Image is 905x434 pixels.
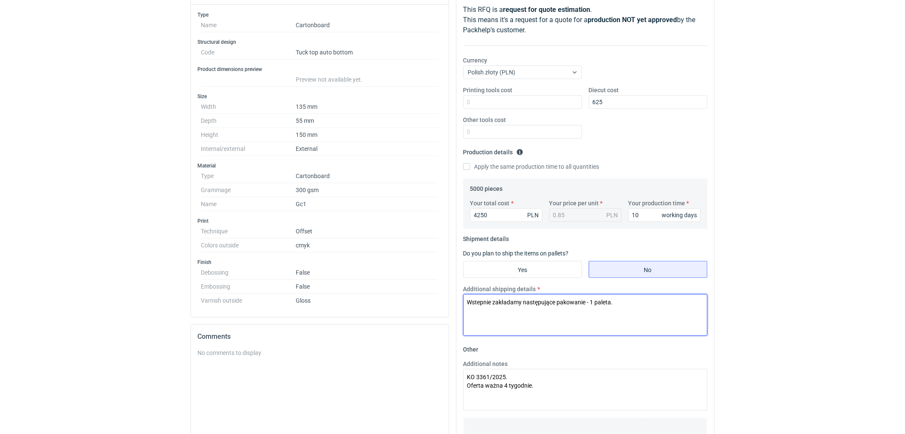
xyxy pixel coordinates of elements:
dt: Grammage [201,183,296,197]
label: Apply the same production time to all quantities [463,162,600,171]
label: No [589,261,708,278]
input: 0 [463,95,582,109]
input: 0 [589,95,708,109]
dt: Embossing [201,280,296,294]
strong: production NOT yet approved [588,16,677,24]
div: PLN [607,211,618,219]
dt: Code [201,45,296,60]
dt: Name [201,18,296,32]
div: No comments to display [198,349,442,357]
label: Currency [463,56,488,65]
dt: Technique [201,224,296,238]
dd: Gc1 [296,197,439,211]
dt: Height [201,128,296,142]
dd: Offset [296,224,439,238]
dd: 55 mm [296,114,439,128]
h3: Product dimensions preview [198,66,442,73]
label: Additional notes [463,360,508,368]
legend: Production details [463,145,523,156]
h3: Print [198,218,442,224]
h3: Finish [198,259,442,266]
label: Do you plan to ship the items on pallets? [463,250,569,257]
input: 0 [463,125,582,139]
legend: Other [463,343,479,353]
label: Your price per unit [549,199,599,207]
dd: 150 mm [296,128,439,142]
label: Diecut cost [589,86,619,94]
label: Printing tools cost [463,86,513,94]
dd: cmyk [296,238,439,252]
label: Other tools cost [463,116,506,124]
h3: Type [198,11,442,18]
legend: 5000 pieces [470,182,503,192]
h2: Comments [198,332,442,342]
label: Additional shipping details [463,285,536,293]
p: This RFQ is a . This means it's a request for a quote for a by the Packhelp's customer. [463,5,708,35]
dt: Varnish outside [201,294,296,304]
input: 0 [628,208,701,222]
dt: Depth [201,114,296,128]
span: Polish złoty (PLN) [468,69,516,76]
div: PLN [528,211,539,219]
dd: Gloss [296,294,439,304]
dd: 135 mm [296,100,439,114]
label: Your total cost [470,199,510,207]
dt: Type [201,169,296,183]
input: 0 [470,208,542,222]
textarea: KO 3361/2025. Oferta ważna 4 tygodnie. [463,369,708,411]
dt: Internal/external [201,142,296,156]
dt: Width [201,100,296,114]
label: Your production time [628,199,685,207]
label: Yes [463,261,582,278]
div: working days [662,211,697,219]
textarea: Wstepnie zakładamy następujące pakowanie - 1 paleta. [463,294,708,336]
dt: Debossing [201,266,296,280]
h3: Structural design [198,39,442,45]
dd: External [296,142,439,156]
legend: Shipment details [463,232,509,242]
dd: Tuck top auto bottom [296,45,439,60]
dd: Cartonboard [296,169,439,183]
dt: Name [201,197,296,211]
dd: False [296,280,439,294]
strong: request for quote estimation [503,6,591,14]
dt: Colors outside [201,238,296,252]
dd: False [296,266,439,280]
h3: Material [198,162,442,169]
dd: 300 gsm [296,183,439,197]
h3: Size [198,93,442,100]
span: Preview not available yet. [296,76,363,83]
dd: Cartonboard [296,18,439,32]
